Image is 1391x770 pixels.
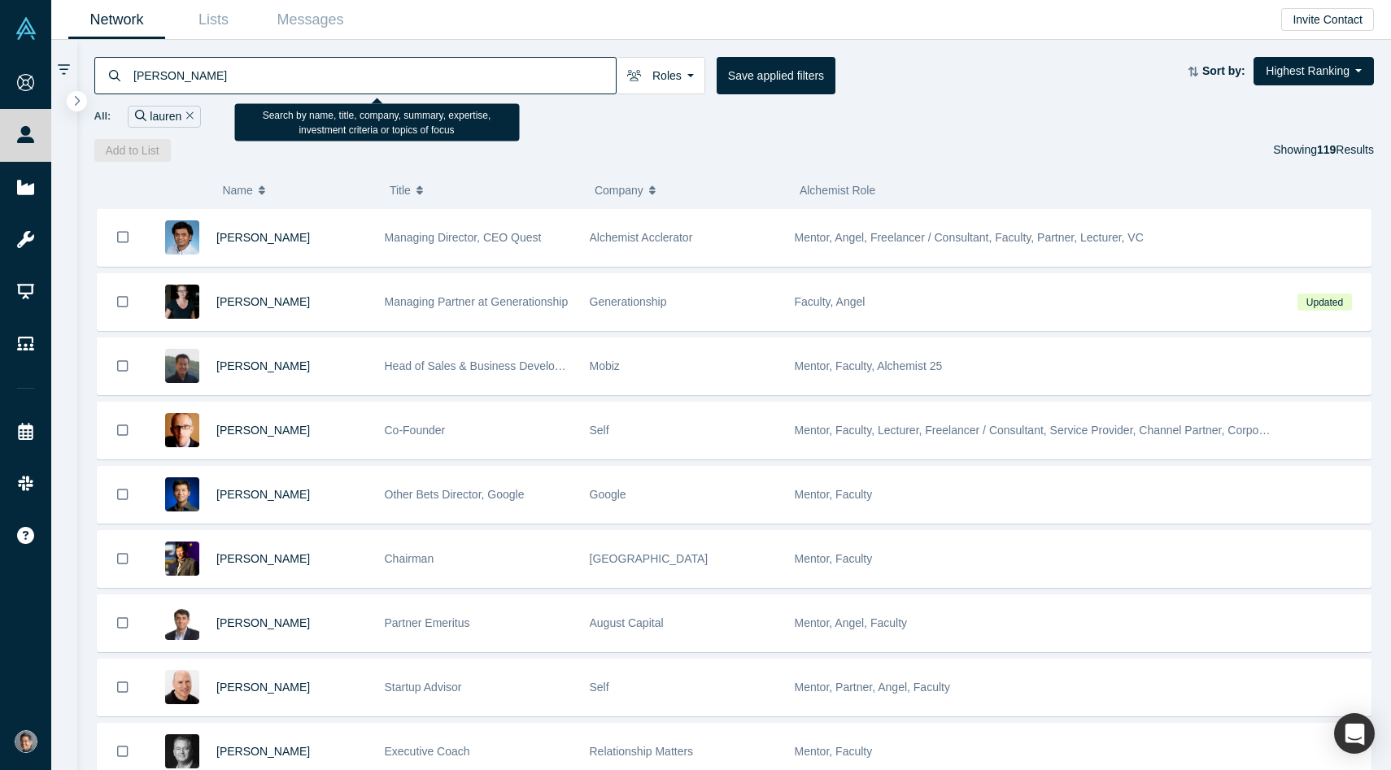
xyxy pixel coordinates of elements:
[385,295,569,308] span: Managing Partner at Generationship
[595,173,783,207] button: Company
[216,295,310,308] a: [PERSON_NAME]
[390,173,578,207] button: Title
[717,57,835,94] button: Save applied filters
[262,1,359,39] a: Messages
[98,274,148,330] button: Bookmark
[590,616,664,629] span: August Capital
[216,231,310,244] a: [PERSON_NAME]
[590,295,667,308] span: Generationship
[590,359,620,372] span: Mobiz
[795,231,1144,244] span: Mentor, Angel, Freelancer / Consultant, Faculty, Partner, Lecturer, VC
[385,424,446,437] span: Co-Founder
[385,552,434,565] span: Chairman
[795,616,908,629] span: Mentor, Angel, Faculty
[216,424,310,437] a: [PERSON_NAME]
[795,488,873,501] span: Mentor, Faculty
[15,17,37,40] img: Alchemist Vault Logo
[94,108,111,124] span: All:
[1317,143,1336,156] strong: 119
[385,745,470,758] span: Executive Coach
[165,220,199,254] img: Gnani Palanikumar's Profile Image
[590,488,626,501] span: Google
[216,488,310,501] a: [PERSON_NAME]
[1202,64,1245,77] strong: Sort by:
[165,542,199,576] img: Timothy Chou's Profile Image
[222,173,252,207] span: Name
[1254,57,1374,85] button: Highest Ranking
[216,552,310,565] a: [PERSON_NAME]
[165,413,199,447] img: Robert Winder's Profile Image
[590,231,693,244] span: Alchemist Acclerator
[590,681,609,694] span: Self
[590,745,694,758] span: Relationship Matters
[590,552,709,565] span: [GEOGRAPHIC_DATA]
[795,424,1329,437] span: Mentor, Faculty, Lecturer, Freelancer / Consultant, Service Provider, Channel Partner, Corporate ...
[1297,294,1351,311] span: Updated
[216,745,310,758] a: [PERSON_NAME]
[165,477,199,511] img: Steven Kan's Profile Image
[216,616,310,629] a: [PERSON_NAME]
[165,285,199,319] img: Rachel Chalmers's Profile Image
[800,184,875,197] span: Alchemist Role
[385,359,631,372] span: Head of Sales & Business Development (interim)
[98,402,148,459] button: Bookmark
[181,107,194,126] button: Remove Filter
[390,173,411,207] span: Title
[165,670,199,704] img: Adam Frankl's Profile Image
[15,730,37,753] img: Charles Han's Account
[98,659,148,716] button: Bookmark
[68,1,165,39] a: Network
[385,681,462,694] span: Startup Advisor
[795,745,873,758] span: Mentor, Faculty
[795,681,950,694] span: Mentor, Partner, Angel, Faculty
[385,616,470,629] span: Partner Emeritus
[98,531,148,587] button: Bookmark
[795,295,866,308] span: Faculty, Angel
[1273,139,1374,162] div: Showing
[590,424,609,437] span: Self
[222,173,373,207] button: Name
[595,173,643,207] span: Company
[165,349,199,383] img: Michael Chang's Profile Image
[385,231,542,244] span: Managing Director, CEO Quest
[795,359,943,372] span: Mentor, Faculty, Alchemist 25
[1281,8,1374,31] button: Invite Contact
[165,1,262,39] a: Lists
[216,681,310,694] a: [PERSON_NAME]
[94,139,171,162] button: Add to List
[795,552,873,565] span: Mentor, Faculty
[165,606,199,640] img: Vivek Mehra's Profile Image
[98,338,148,394] button: Bookmark
[616,57,705,94] button: Roles
[165,734,199,768] img: Carl Orthlieb's Profile Image
[132,56,616,94] input: Search by name, title, company, summary, expertise, investment criteria or topics of focus
[128,106,201,128] div: lauren
[98,209,148,266] button: Bookmark
[385,488,525,501] span: Other Bets Director, Google
[216,359,310,372] a: [PERSON_NAME]
[98,467,148,523] button: Bookmark
[98,595,148,651] button: Bookmark
[1317,143,1374,156] span: Results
